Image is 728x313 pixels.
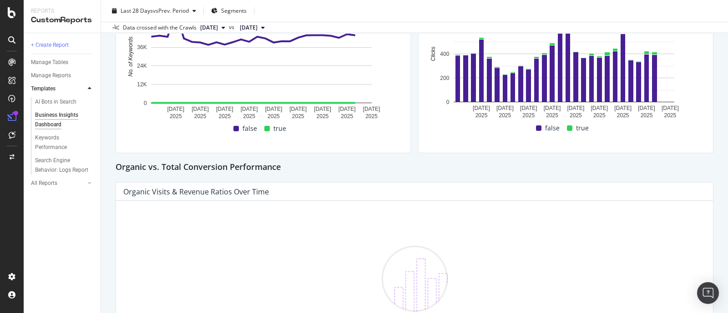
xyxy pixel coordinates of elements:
button: [DATE] [197,22,229,33]
text: 2025 [170,113,182,119]
text: [DATE] [473,105,490,111]
text: 2025 [292,113,304,119]
text: [DATE] [567,105,585,111]
div: Reports [31,7,93,15]
a: Manage Reports [31,71,94,80]
span: true [576,123,589,134]
svg: A chart. [426,1,702,122]
text: 400 [440,50,449,57]
text: [DATE] [314,106,331,112]
div: CustomReports [31,15,93,25]
text: 2025 [546,112,558,119]
button: Segments [207,4,250,18]
text: 2025 [570,112,582,119]
text: [DATE] [544,105,561,111]
text: 24K [137,63,147,70]
text: 12K [137,81,147,88]
text: 36K [137,45,147,51]
div: Organic Visits & Revenue Ratios Over Time [123,187,269,196]
text: 2025 [365,113,378,119]
text: [DATE] [496,105,514,111]
div: Keywords Performance [35,133,86,152]
div: Manage Tables [31,58,68,67]
span: 2025 Jul. 31st [240,24,258,32]
div: Open Intercom Messenger [697,282,719,304]
text: 0 [144,100,147,106]
a: Keywords Performance [35,133,94,152]
div: All Reports [31,179,57,188]
a: Search Engine Behavior: Logs Report [35,156,94,175]
text: [DATE] [216,106,233,112]
div: Templates [31,84,56,94]
text: [DATE] [241,106,258,112]
text: Clicks [430,46,436,61]
div: + Create Report [31,40,69,50]
div: Search Engine Behavior: Logs Report [35,156,89,175]
div: Organic vs. Total Conversion Performance [116,160,713,175]
a: All Reports [31,179,85,188]
text: [DATE] [363,106,380,112]
span: vs [229,23,236,31]
text: [DATE] [591,105,608,111]
button: [DATE] [236,22,268,33]
text: [DATE] [638,105,655,111]
text: 200 [440,75,449,81]
a: AI Bots in Search [35,97,94,107]
span: true [273,123,286,134]
div: Manage Reports [31,71,71,80]
a: Manage Tables [31,58,94,67]
div: Business Insights Dashboard [35,110,87,129]
text: 2025 [341,113,353,119]
text: [DATE] [192,106,209,112]
text: 2025 [243,113,255,119]
text: 2025 [475,112,488,119]
text: 2025 [617,112,629,119]
text: [DATE] [339,106,356,112]
text: 2025 [218,113,231,119]
div: AI Bots in Search [35,97,76,107]
text: 2025 [641,112,653,119]
text: No. of Keywords [127,37,134,77]
a: Business Insights Dashboard [35,110,94,129]
text: 2025 [499,112,511,119]
text: 2025 [522,112,535,119]
span: false [243,123,257,134]
button: Last 28 DaysvsPrev. Period [108,4,200,18]
text: [DATE] [167,106,184,112]
span: 2025 Aug. 31st [200,24,218,32]
text: 2025 [664,112,677,119]
span: vs Prev. Period [153,7,189,15]
h2: Organic vs. Total Conversion Performance [116,160,281,175]
text: [DATE] [662,105,679,111]
span: Last 28 Days [121,7,153,15]
text: [DATE] [289,106,307,112]
text: 2025 [593,112,606,119]
img: CKGWtfuM.png [382,246,448,312]
span: false [545,123,560,134]
a: Templates [31,84,85,94]
text: 2025 [194,113,207,119]
a: + Create Report [31,40,94,50]
text: 2025 [268,113,280,119]
text: [DATE] [520,105,537,111]
div: Data crossed with the Crawls [123,24,197,32]
text: 2025 [317,113,329,119]
text: [DATE] [614,105,632,111]
svg: A chart. [123,5,399,122]
text: [DATE] [265,106,282,112]
text: 0 [446,99,450,105]
span: Segments [221,7,247,15]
